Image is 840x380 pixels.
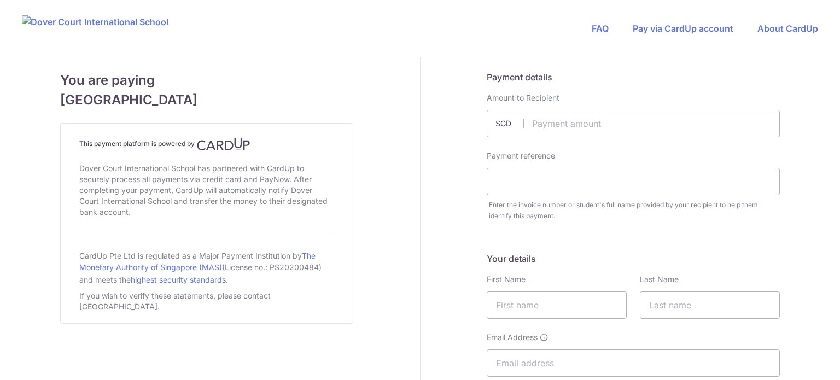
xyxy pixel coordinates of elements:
[489,200,780,221] div: Enter the invoice number or student's full name provided by your recipient to help them identify ...
[79,161,334,220] div: Dover Court International School has partnered with CardUp to securely process all payments via c...
[487,332,538,343] span: Email Address
[60,90,353,110] span: [GEOGRAPHIC_DATA]
[640,291,780,319] input: Last name
[495,118,524,129] span: SGD
[131,275,226,284] a: highest security standards
[487,110,780,137] input: Payment amount
[487,349,780,377] input: Email address
[487,291,627,319] input: First name
[487,71,780,84] h5: Payment details
[79,247,334,288] div: CardUp Pte Ltd is regulated as a Major Payment Institution by (License no.: PS20200484) and meets...
[487,92,559,103] label: Amount to Recipient
[757,23,818,34] a: About CardUp
[487,150,555,161] label: Payment reference
[79,138,334,151] h4: This payment platform is powered by
[640,274,679,285] label: Last Name
[197,138,250,151] img: CardUp
[79,288,334,314] div: If you wish to verify these statements, please contact [GEOGRAPHIC_DATA].
[487,252,780,265] h5: Your details
[60,71,353,90] span: You are paying
[487,274,526,285] label: First Name
[592,23,609,34] a: FAQ
[633,23,733,34] a: Pay via CardUp account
